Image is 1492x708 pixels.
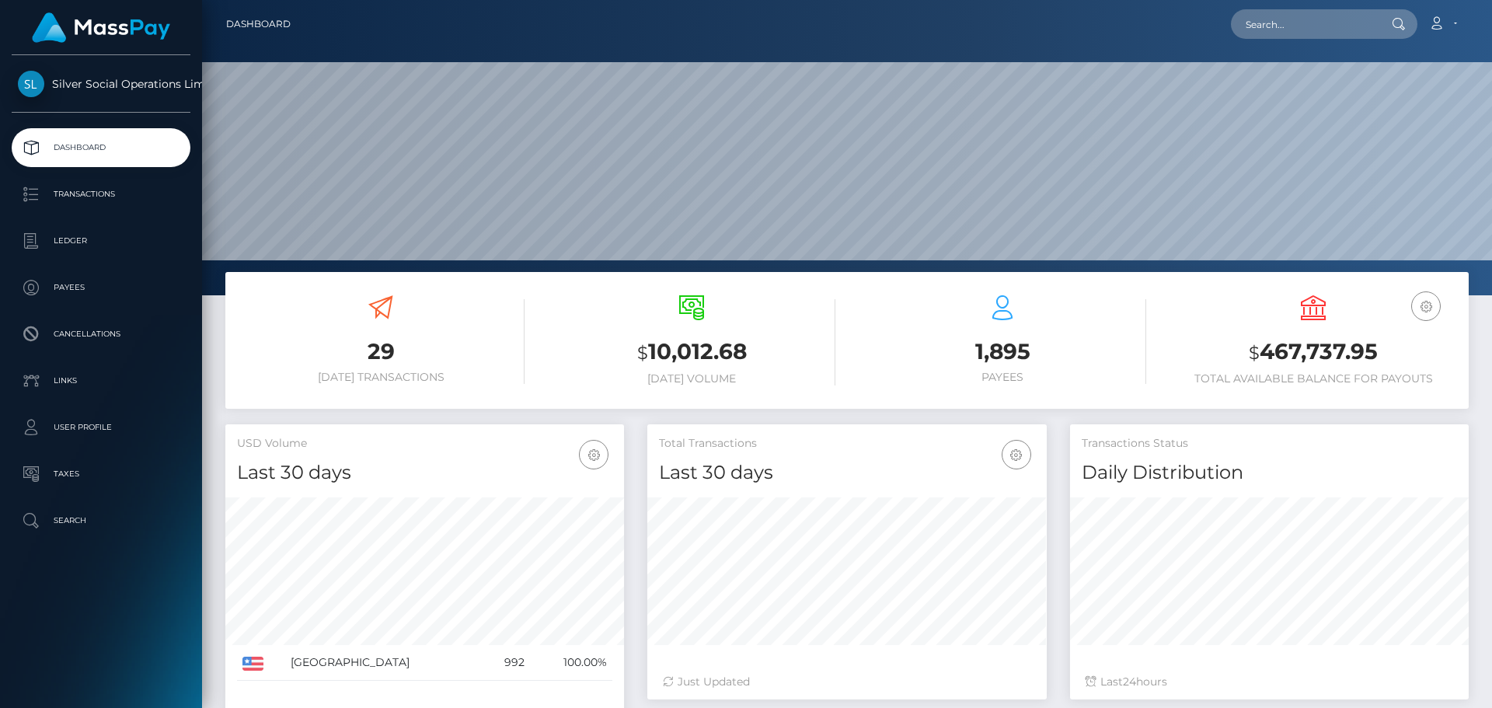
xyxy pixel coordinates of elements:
[18,509,184,532] p: Search
[18,369,184,392] p: Links
[242,657,263,671] img: US.png
[237,436,612,452] h5: USD Volume
[12,501,190,540] a: Search
[237,337,525,367] h3: 29
[18,71,44,97] img: Silver Social Operations Limited
[530,645,612,681] td: 100.00%
[548,337,835,368] h3: 10,012.68
[18,136,184,159] p: Dashboard
[1082,459,1457,487] h4: Daily Distribution
[18,276,184,299] p: Payees
[226,8,291,40] a: Dashboard
[637,342,648,364] small: $
[1170,372,1457,385] h6: Total Available Balance for Payouts
[1249,342,1260,364] small: $
[1231,9,1377,39] input: Search...
[1170,337,1457,368] h3: 467,737.95
[12,455,190,494] a: Taxes
[18,183,184,206] p: Transactions
[1123,675,1136,689] span: 24
[548,372,835,385] h6: [DATE] Volume
[659,436,1034,452] h5: Total Transactions
[237,371,525,384] h6: [DATE] Transactions
[18,462,184,486] p: Taxes
[32,12,170,43] img: MassPay Logo
[18,323,184,346] p: Cancellations
[483,645,530,681] td: 992
[12,361,190,400] a: Links
[12,408,190,447] a: User Profile
[12,77,190,91] span: Silver Social Operations Limited
[12,221,190,260] a: Ledger
[859,371,1146,384] h6: Payees
[1086,674,1453,690] div: Last hours
[12,268,190,307] a: Payees
[237,459,612,487] h4: Last 30 days
[18,416,184,439] p: User Profile
[285,645,483,681] td: [GEOGRAPHIC_DATA]
[859,337,1146,367] h3: 1,895
[659,459,1034,487] h4: Last 30 days
[12,128,190,167] a: Dashboard
[663,674,1030,690] div: Just Updated
[12,315,190,354] a: Cancellations
[18,229,184,253] p: Ledger
[1082,436,1457,452] h5: Transactions Status
[12,175,190,214] a: Transactions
